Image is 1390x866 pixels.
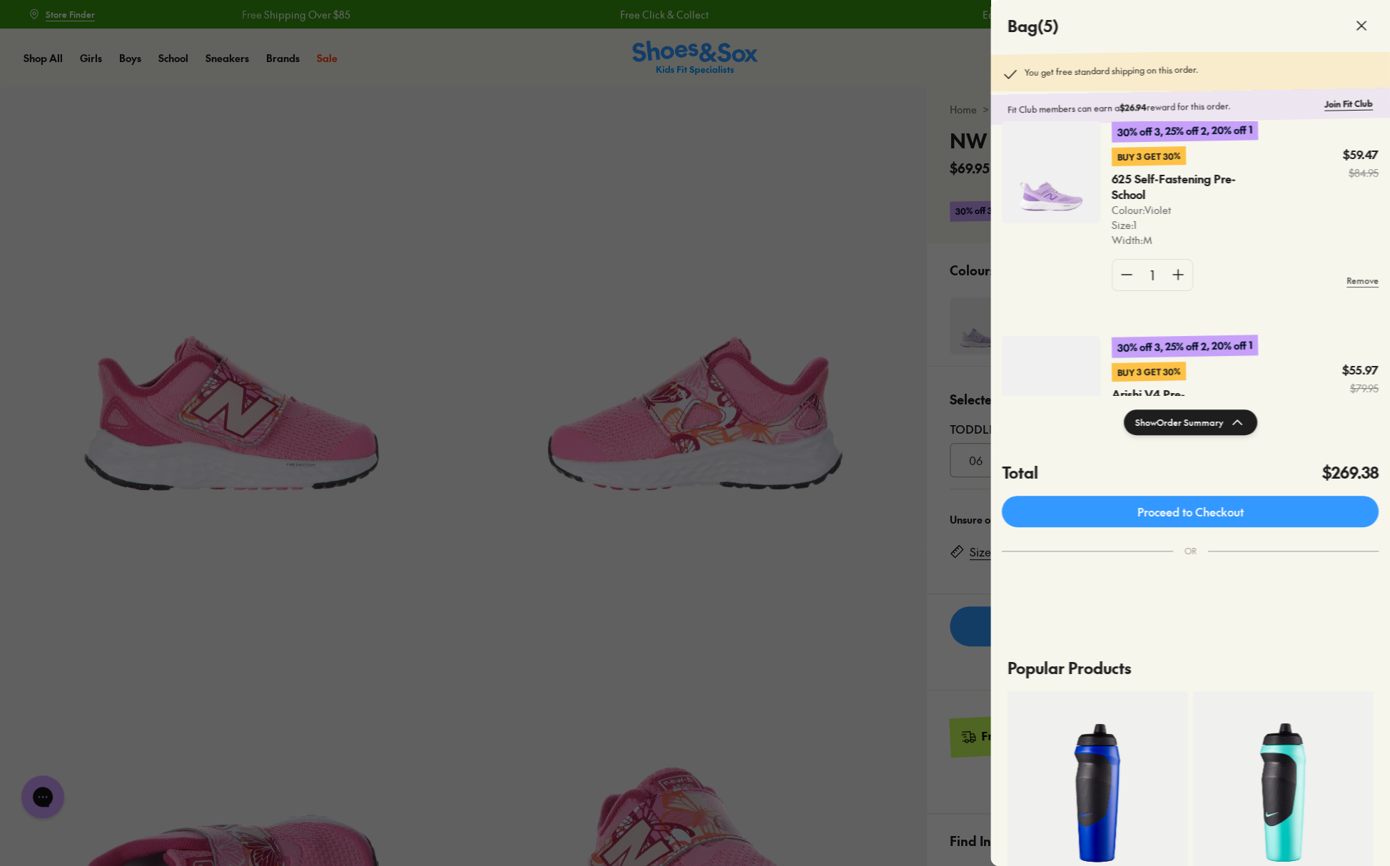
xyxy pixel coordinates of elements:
[7,5,50,48] button: Gorgias live chat
[1112,335,1258,358] p: 30% off 3, 25% off 2, 20% off 1
[1002,586,1379,624] iframe: PayPal-paypal
[1112,171,1238,203] p: 625 Self-Fastening Pre-School
[1324,97,1373,111] a: Join Fit Club
[1008,98,1319,116] p: Fit Club members can earn a reward for this order.
[1342,381,1379,396] s: $79.95
[1002,121,1100,223] img: 4-551775.jpg
[1112,233,1269,248] p: Width : M
[1002,496,1379,527] a: Proceed to Checkout
[1343,147,1379,163] p: $59.47
[1112,387,1197,418] p: Arishi V4 Pre-School
[1112,146,1186,166] p: Buy 3 Get 30%
[1120,101,1147,113] b: $26.94
[1112,119,1258,143] p: 30% off 3, 25% off 2, 20% off 1
[1173,533,1208,569] div: OR
[1112,203,1269,218] p: Colour: Violet
[1112,362,1186,382] p: Buy 3 Get 30%
[1002,336,1100,439] img: 4-551704.jpg
[1124,409,1257,435] button: ShowOrder Summary
[1025,63,1198,83] p: You get free standard shipping on this order.
[1002,461,1038,484] h4: Total
[1342,362,1379,378] p: $55.97
[1008,14,1059,38] h4: Bag ( 5 )
[1322,461,1379,484] h4: $269.38
[1141,260,1164,290] div: 1
[1008,645,1373,691] p: Popular Products
[1112,218,1269,233] p: Size : 1
[1343,165,1379,180] s: $84.95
